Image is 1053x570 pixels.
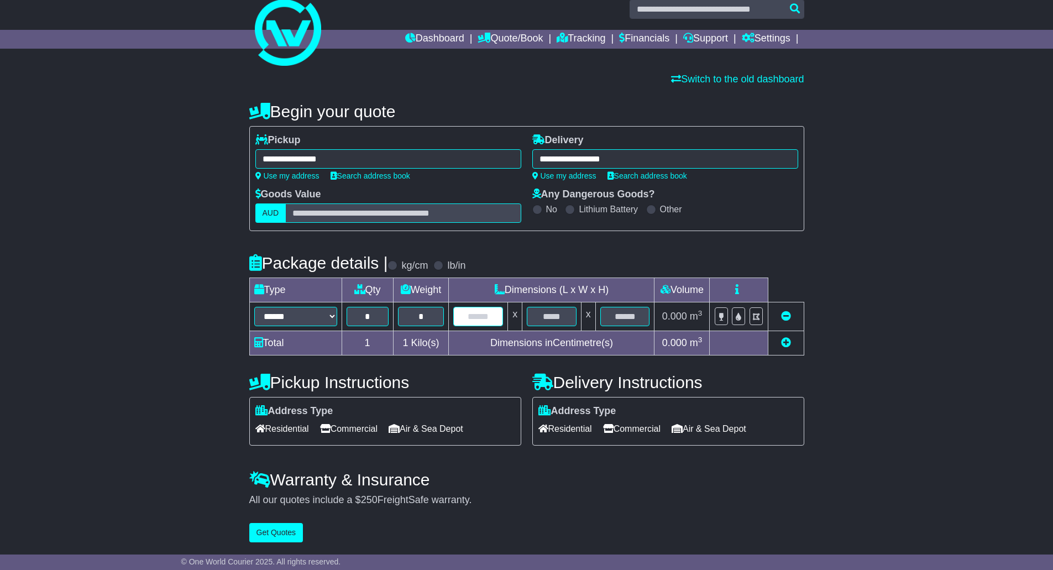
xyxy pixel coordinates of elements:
[690,311,703,322] span: m
[508,302,522,331] td: x
[393,278,449,302] td: Weight
[603,420,661,437] span: Commercial
[361,494,378,505] span: 250
[478,30,543,49] a: Quote/Book
[255,405,333,417] label: Address Type
[342,278,393,302] td: Qty
[581,302,595,331] td: x
[249,254,388,272] h4: Package details |
[249,494,804,506] div: All our quotes include a $ FreightSafe warranty.
[662,311,687,322] span: 0.000
[320,420,378,437] span: Commercial
[402,337,408,348] span: 1
[538,420,592,437] span: Residential
[532,189,655,201] label: Any Dangerous Goods?
[389,420,463,437] span: Air & Sea Depot
[654,278,710,302] td: Volume
[619,30,669,49] a: Financials
[672,420,746,437] span: Air & Sea Depot
[255,203,286,223] label: AUD
[690,337,703,348] span: m
[449,278,654,302] td: Dimensions (L x W x H)
[532,171,596,180] a: Use my address
[405,30,464,49] a: Dashboard
[255,189,321,201] label: Goods Value
[181,557,341,566] span: © One World Courier 2025. All rights reserved.
[249,278,342,302] td: Type
[781,311,791,322] a: Remove this item
[447,260,465,272] label: lb/in
[538,405,616,417] label: Address Type
[449,331,654,355] td: Dimensions in Centimetre(s)
[671,74,804,85] a: Switch to the old dashboard
[249,470,804,489] h4: Warranty & Insurance
[393,331,449,355] td: Kilo(s)
[683,30,728,49] a: Support
[579,204,638,215] label: Lithium Battery
[532,134,584,147] label: Delivery
[698,309,703,317] sup: 3
[249,102,804,121] h4: Begin your quote
[249,331,342,355] td: Total
[662,337,687,348] span: 0.000
[255,134,301,147] label: Pickup
[249,523,303,542] button: Get Quotes
[255,171,319,180] a: Use my address
[342,331,393,355] td: 1
[660,204,682,215] label: Other
[607,171,687,180] a: Search address book
[742,30,790,49] a: Settings
[532,373,804,391] h4: Delivery Instructions
[781,337,791,348] a: Add new item
[557,30,605,49] a: Tracking
[249,373,521,391] h4: Pickup Instructions
[401,260,428,272] label: kg/cm
[546,204,557,215] label: No
[698,336,703,344] sup: 3
[331,171,410,180] a: Search address book
[255,420,309,437] span: Residential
